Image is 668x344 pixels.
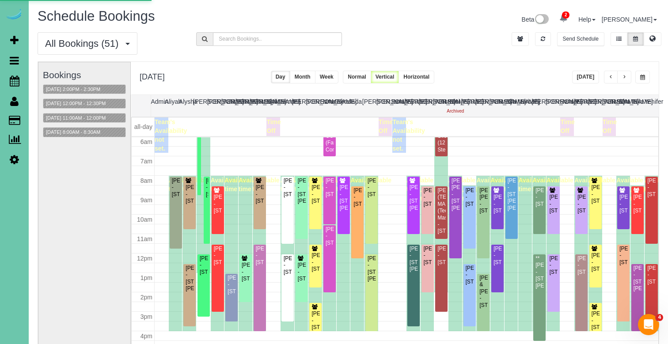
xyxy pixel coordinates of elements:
[647,178,657,198] div: [PERSON_NAME] - [STREET_ADDRESS]
[213,32,342,46] input: Search Bookings..
[588,177,615,193] span: Available time
[199,255,208,276] div: [PERSON_NAME] - [STREET_ADDRESS]
[531,95,546,117] th: [PERSON_NAME]
[517,95,531,117] th: Marbelly
[463,186,490,202] span: Available time
[362,95,376,117] th: [PERSON_NAME]
[479,275,488,309] div: [PERSON_NAME] & [PERSON_NAME] - [STREET_ADDRESS]
[630,95,644,117] th: Talia
[588,95,602,117] th: [PERSON_NAME]
[255,184,264,204] div: [PERSON_NAME] - [STREET_ADDRESS]
[249,95,263,117] th: [PERSON_NAME]
[325,178,334,198] div: [PERSON_NAME] - [STREET_ADDRESS]
[235,95,250,117] th: [PERSON_NAME]
[311,310,320,331] div: [PERSON_NAME] - [STREET_ADDRESS]
[283,255,292,276] div: [PERSON_NAME] - [STREET_ADDRESS]
[353,187,362,208] div: [PERSON_NAME] - [STREET_ADDRESS]
[297,178,306,205] div: [PERSON_NAME] - [STREET_ADDRESS][PERSON_NAME]
[38,8,155,24] span: Schedule Bookings
[475,95,489,117] th: [PERSON_NAME]
[534,14,549,26] img: New interface
[391,95,405,117] th: Jerrah
[522,16,549,23] a: Beta
[292,95,306,117] th: [PERSON_NAME]
[507,178,516,212] div: [PERSON_NAME] - [STREET_ADDRESS][PERSON_NAME][PERSON_NAME]
[320,95,334,117] th: Esme
[437,246,446,266] div: [PERSON_NAME] - [STREET_ADDRESS]
[419,95,433,117] th: [PERSON_NAME]
[578,16,596,23] a: Help
[43,70,126,80] h3: Bookings
[476,177,503,193] span: Available time
[348,95,362,117] th: Jada
[505,177,531,193] span: Available time
[227,275,236,295] div: [PERSON_NAME] - [STREET_ADDRESS]
[633,194,642,214] div: [PERSON_NAME] - [STREET_ADDRESS]
[43,128,103,137] button: [DATE] 8:00AM - 8:30AM
[140,197,152,204] span: 9am
[140,71,165,82] h2: [DATE]
[255,246,264,266] div: [PERSON_NAME] - [STREET_ADDRESS]
[43,85,103,94] button: [DATE] 2:00PM - 2:30PM
[656,314,663,321] span: 4
[281,177,307,193] span: Available time
[447,95,461,117] th: Kasi
[295,177,322,193] span: Available time
[185,184,194,204] div: [PERSON_NAME] - [STREET_ADDRESS]
[493,246,502,266] div: [PERSON_NAME] - [STREET_ADDRESS]
[437,187,446,235] div: [PERSON_NAME] (TECH MASTERS) (Tech Masters) - [STREET_ADDRESS]
[311,184,320,204] div: [PERSON_NAME] - [STREET_ADDRESS]
[213,194,222,214] div: [PERSON_NAME] - [STREET_ADDRESS]
[311,252,320,272] div: [PERSON_NAME] - [STREET_ADDRESS]
[5,9,23,21] img: Automaid Logo
[241,262,250,282] div: [PERSON_NAME] - [STREET_ADDRESS]
[638,314,659,335] iframe: Intercom live chat
[45,38,123,49] span: All Bookings (51)
[448,177,475,193] span: Available time
[465,187,474,208] div: [PERSON_NAME] - [STREET_ADDRESS]
[306,95,320,117] th: [PERSON_NAME]
[140,294,152,301] span: 2pm
[555,9,572,28] a: 2
[619,246,628,266] div: [PERSON_NAME] - [STREET_ADDRESS]
[630,186,657,202] span: Available time
[308,177,335,193] span: Available time
[263,95,277,117] th: Daylin
[140,333,152,340] span: 4pm
[633,265,642,292] div: [PERSON_NAME] - [STREET_ADDRESS][PERSON_NAME]
[239,177,266,193] span: Available time
[343,71,371,83] button: Normal
[616,177,643,193] span: Available time
[574,95,588,117] th: [PERSON_NAME]
[406,177,433,193] span: Available time
[205,178,208,198] div: [PERSON_NAME] - [STREET_ADDRESS]
[376,95,391,117] th: [PERSON_NAME]
[213,246,222,266] div: [PERSON_NAME] - [STREET_ADDRESS]
[409,184,418,212] div: [PERSON_NAME] - [STREET_ADDRESS][PERSON_NAME]
[224,177,251,193] span: Available time
[367,255,376,283] div: [PERSON_NAME] - [STREET_ADDRESS][PERSON_NAME]
[277,95,292,117] th: Demona
[339,184,348,212] div: [PERSON_NAME] - [STREET_ADDRESS][PERSON_NAME]
[140,274,152,281] span: 1pm
[619,194,628,214] div: [PERSON_NAME] - [STREET_ADDRESS]
[574,177,601,193] span: Available time
[179,95,193,117] th: Alysha
[560,95,574,117] th: Reinier
[493,194,502,214] div: [PERSON_NAME] - [STREET_ADDRESS]
[549,194,558,214] div: [PERSON_NAME] - [STREET_ADDRESS]
[140,313,152,320] span: 3pm
[182,177,209,193] span: Available time
[137,216,152,223] span: 10am
[616,95,630,117] th: Siara
[337,177,364,193] span: Available time
[562,11,569,19] span: 2
[447,108,461,114] div: Archived
[140,158,152,165] span: 7am
[290,71,315,83] button: Month
[421,186,448,202] span: Available time
[165,95,179,117] th: Aliyah
[451,178,460,212] div: [PERSON_NAME] [PERSON_NAME] - [STREET_ADDRESS][PERSON_NAME]
[137,255,152,262] span: 12pm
